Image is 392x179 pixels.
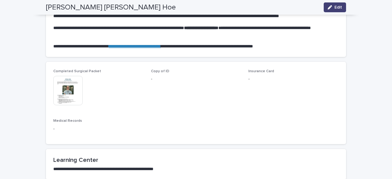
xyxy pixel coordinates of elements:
span: Insurance Card [248,69,274,73]
p: - [151,76,241,82]
h2: Learning Center [53,156,339,164]
span: Edit [334,5,342,9]
h2: [PERSON_NAME] [PERSON_NAME] Hoe [46,3,176,12]
p: - [248,76,339,82]
span: Completed Surgical Packet [53,69,101,73]
span: Medical Records [53,119,82,123]
button: Edit [324,2,346,12]
span: Copy of ID [151,69,169,73]
p: - [53,126,144,132]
